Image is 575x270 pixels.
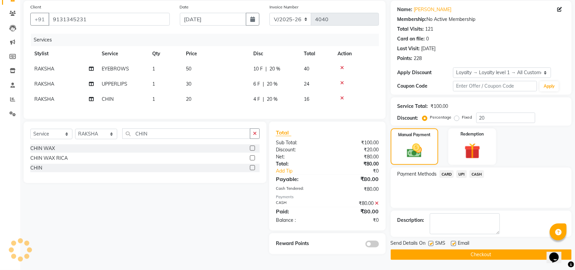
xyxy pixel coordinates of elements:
[397,45,420,52] div: Last Visit:
[271,146,327,153] div: Discount:
[397,217,424,224] div: Description:
[540,81,559,91] button: Apply
[271,240,327,247] div: Reward Points
[458,240,470,248] span: Email
[547,243,568,263] iframe: chat widget
[253,81,260,88] span: 6 F
[180,4,189,10] label: Date
[430,114,452,120] label: Percentage
[397,35,425,42] div: Card on file:
[30,13,49,26] button: +91
[271,207,327,215] div: Paid:
[421,45,436,52] div: [DATE]
[327,153,384,160] div: ₹80.00
[397,55,413,62] div: Points:
[327,175,384,183] div: ₹80.00
[397,6,413,13] div: Name:
[269,65,280,72] span: 20 %
[30,155,68,162] div: CHIN WAX RICA
[98,46,148,61] th: Service
[397,26,424,33] div: Total Visits:
[414,55,422,62] div: 228
[271,175,327,183] div: Payable:
[263,96,264,103] span: |
[327,207,384,215] div: ₹80.00
[398,132,431,138] label: Manual Payment
[271,160,327,168] div: Total:
[152,96,155,102] span: 1
[304,96,309,102] span: 16
[122,128,250,139] input: Search or Scan
[253,96,260,103] span: 4 F
[148,46,182,61] th: Qty
[327,146,384,153] div: ₹20.00
[426,35,429,42] div: 0
[300,46,333,61] th: Total
[337,168,384,175] div: ₹0
[102,66,129,72] span: EYEBROWS
[253,65,263,72] span: 10 F
[391,249,572,260] button: Checkout
[397,171,437,178] span: Payment Methods
[267,96,278,103] span: 20 %
[456,170,467,178] span: UPI
[102,81,127,87] span: UPPERLIPS
[304,81,309,87] span: 24
[391,240,426,248] span: Send Details On
[436,240,446,248] span: SMS
[397,83,453,90] div: Coupon Code
[459,141,485,161] img: _gift.svg
[269,4,299,10] label: Invoice Number
[49,13,170,26] input: Search by Name/Mobile/Email/Code
[34,66,54,72] span: RAKSHA
[402,142,427,159] img: _cash.svg
[327,186,384,193] div: ₹80.00
[31,34,384,46] div: Services
[34,96,54,102] span: RAKSHA
[397,16,427,23] div: Membership:
[249,46,300,61] th: Disc
[186,81,191,87] span: 30
[271,200,327,207] div: CASH
[276,129,291,136] span: Total
[271,139,327,146] div: Sub Total:
[327,139,384,146] div: ₹100.00
[182,46,249,61] th: Price
[470,170,484,178] span: CASH
[414,6,452,13] a: [PERSON_NAME]
[271,217,327,224] div: Balance :
[30,4,41,10] label: Client
[267,81,278,88] span: 20 %
[152,81,155,87] span: 1
[102,96,114,102] span: CHIN
[271,186,327,193] div: Cash Tendered:
[30,145,55,152] div: CHIN WAX
[304,66,309,72] span: 40
[397,16,565,23] div: No Active Membership
[34,81,54,87] span: RAKSHA
[186,66,191,72] span: 50
[397,69,453,76] div: Apply Discount
[271,153,327,160] div: Net:
[152,66,155,72] span: 1
[461,131,484,137] label: Redemption
[276,194,379,200] div: Payments
[425,26,434,33] div: 121
[397,115,418,122] div: Discount:
[263,81,264,88] span: |
[30,46,98,61] th: Stylist
[440,170,454,178] span: CARD
[327,200,384,207] div: ₹80.00
[327,160,384,168] div: ₹80.00
[431,103,448,110] div: ₹100.00
[30,164,42,172] div: CHIN
[462,114,472,120] label: Fixed
[453,81,537,91] input: Enter Offer / Coupon Code
[333,46,379,61] th: Action
[327,217,384,224] div: ₹0
[186,96,191,102] span: 20
[271,168,337,175] a: Add Tip
[397,103,428,110] div: Service Total:
[265,65,267,72] span: |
